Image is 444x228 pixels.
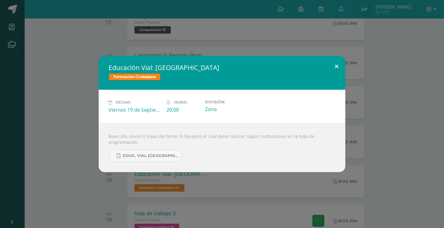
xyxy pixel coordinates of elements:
button: Close (Esc) [328,56,345,77]
h2: Educación Vial: [GEOGRAPHIC_DATA] [109,63,335,72]
span: Hora: [174,100,187,105]
span: Formación Ciudadana [109,73,161,81]
div: 20:00 [166,106,200,113]
label: División: [205,100,258,104]
span: Fecha: [116,100,131,105]
div: Buen día, envío ls hojas del tema: El Pasajero el cual debe realizar según instruciones en la hoj... [99,123,345,172]
span: Educ. Vial [GEOGRAPHIC_DATA]pdf [123,153,178,158]
div: Zona [205,106,258,113]
div: Viernes 19 de Septiembre [109,106,162,113]
a: Educ. Vial [GEOGRAPHIC_DATA]pdf [110,150,182,162]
